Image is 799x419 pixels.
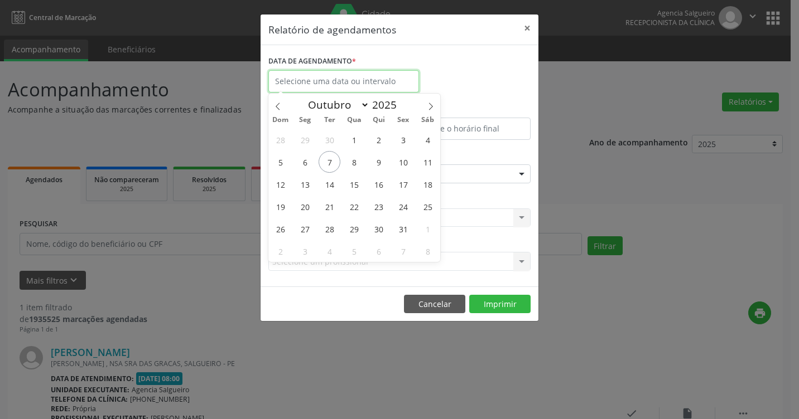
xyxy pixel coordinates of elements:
span: Outubro 15, 2025 [343,173,365,195]
span: Seg [293,116,317,124]
span: Outubro 18, 2025 [417,173,439,195]
button: Imprimir [469,295,531,314]
span: Novembro 3, 2025 [294,240,316,262]
span: Qui [367,116,391,124]
span: Outubro 10, 2025 [392,151,414,173]
span: Novembro 5, 2025 [343,240,365,262]
label: DATA DE AGENDAMENTO [268,53,356,70]
span: Outubro 27, 2025 [294,218,316,240]
input: Year [369,98,406,112]
label: ATÉ [402,100,531,118]
span: Sex [391,116,416,124]
span: Outubro 28, 2025 [319,218,340,240]
span: Outubro 5, 2025 [269,151,291,173]
span: Outubro 21, 2025 [319,196,340,217]
span: Setembro 29, 2025 [294,129,316,150]
button: Close [516,14,538,42]
span: Outubro 30, 2025 [368,218,389,240]
span: Outubro 12, 2025 [269,173,291,195]
span: Novembro 6, 2025 [368,240,389,262]
span: Outubro 11, 2025 [417,151,439,173]
h5: Relatório de agendamentos [268,22,396,37]
span: Novembro 2, 2025 [269,240,291,262]
span: Outubro 16, 2025 [368,173,389,195]
span: Outubro 23, 2025 [368,196,389,217]
span: Outubro 24, 2025 [392,196,414,217]
span: Outubro 9, 2025 [368,151,389,173]
span: Outubro 17, 2025 [392,173,414,195]
span: Outubro 8, 2025 [343,151,365,173]
button: Cancelar [404,295,465,314]
span: Dom [268,116,293,124]
span: Outubro 14, 2025 [319,173,340,195]
span: Outubro 20, 2025 [294,196,316,217]
span: Outubro 19, 2025 [269,196,291,217]
span: Sáb [416,116,440,124]
span: Outubro 22, 2025 [343,196,365,217]
span: Qua [342,116,367,124]
input: Selecione uma data ou intervalo [268,70,419,92]
span: Novembro 7, 2025 [392,240,414,262]
span: Novembro 4, 2025 [319,240,340,262]
span: Ter [317,116,342,124]
select: Month [302,97,369,113]
span: Outubro 13, 2025 [294,173,316,195]
span: Outubro 3, 2025 [392,129,414,150]
span: Outubro 6, 2025 [294,151,316,173]
span: Outubro 26, 2025 [269,218,291,240]
span: Outubro 2, 2025 [368,129,389,150]
span: Outubro 4, 2025 [417,129,439,150]
span: Novembro 1, 2025 [417,218,439,240]
span: Outubro 29, 2025 [343,218,365,240]
span: Outubro 1, 2025 [343,129,365,150]
span: Outubro 31, 2025 [392,218,414,240]
span: Outubro 25, 2025 [417,196,439,217]
span: Outubro 7, 2025 [319,151,340,173]
span: Setembro 28, 2025 [269,129,291,150]
input: Selecione o horário final [402,118,531,140]
span: Setembro 30, 2025 [319,129,340,150]
span: Novembro 8, 2025 [417,240,439,262]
